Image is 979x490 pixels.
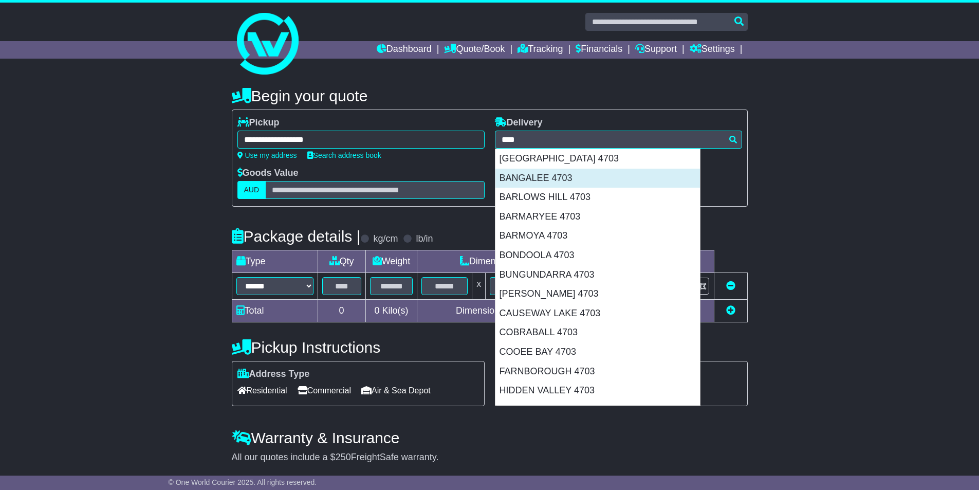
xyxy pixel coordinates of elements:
[495,342,700,362] div: COOEE BAY 4703
[726,305,735,316] a: Add new item
[495,117,543,129] label: Delivery
[232,300,318,322] td: Total
[237,117,280,129] label: Pickup
[495,284,700,304] div: [PERSON_NAME] 4703
[495,246,700,265] div: BONDOOLA 4703
[361,383,431,398] span: Air & Sea Depot
[495,188,700,207] div: BARLOWS HILL 4703
[495,265,700,285] div: BUNGUNDARRA 4703
[576,41,622,59] a: Financials
[232,87,748,104] h4: Begin your quote
[444,41,505,59] a: Quote/Book
[472,273,486,300] td: x
[495,226,700,246] div: BARMOYA 4703
[518,41,563,59] a: Tracking
[690,41,735,59] a: Settings
[495,401,700,420] div: INVERNESS 4703
[365,300,417,322] td: Kilo(s)
[232,429,748,446] h4: Warranty & Insurance
[495,207,700,227] div: BARMARYEE 4703
[495,149,700,169] div: [GEOGRAPHIC_DATA] 4703
[635,41,677,59] a: Support
[495,362,700,382] div: FARNBOROUGH 4703
[232,339,485,356] h4: Pickup Instructions
[726,281,735,291] a: Remove this item
[232,228,361,245] h4: Package details |
[237,383,287,398] span: Residential
[237,168,299,179] label: Goods Value
[417,250,608,273] td: Dimensions (L x W x H)
[232,250,318,273] td: Type
[416,233,433,245] label: lb/in
[495,323,700,342] div: COBRABALL 4703
[495,131,742,149] typeahead: Please provide city
[232,452,748,463] div: All our quotes include a $ FreightSafe warranty.
[237,181,266,199] label: AUD
[374,305,379,316] span: 0
[336,452,351,462] span: 250
[237,151,297,159] a: Use my address
[495,304,700,323] div: CAUSEWAY LAKE 4703
[495,381,700,401] div: HIDDEN VALLEY 4703
[298,383,351,398] span: Commercial
[377,41,432,59] a: Dashboard
[307,151,381,159] a: Search address book
[318,250,365,273] td: Qty
[318,300,365,322] td: 0
[365,250,417,273] td: Weight
[237,369,310,380] label: Address Type
[417,300,608,322] td: Dimensions in Centimetre(s)
[495,169,700,188] div: BANGALEE 4703
[373,233,398,245] label: kg/cm
[169,478,317,486] span: © One World Courier 2025. All rights reserved.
